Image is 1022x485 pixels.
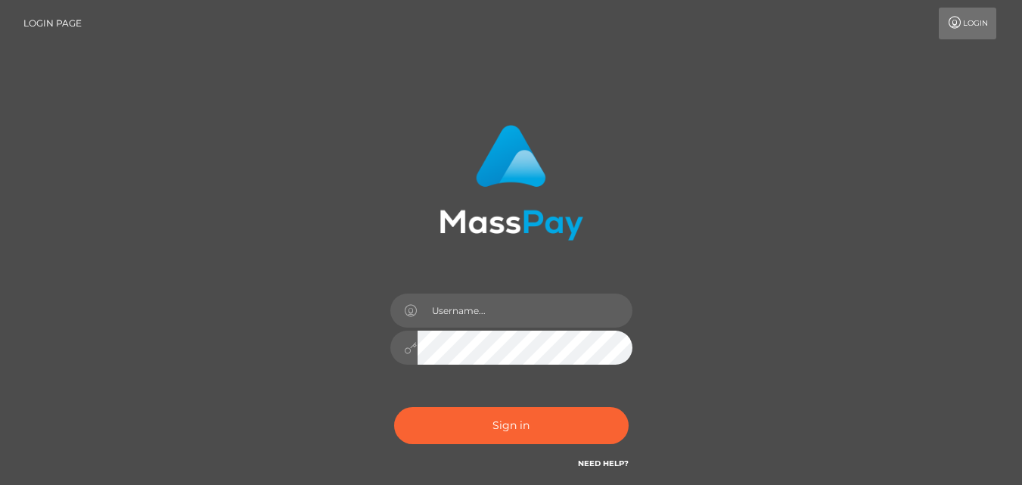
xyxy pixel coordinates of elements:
[440,125,583,241] img: MassPay Login
[394,407,629,444] button: Sign in
[939,8,996,39] a: Login
[578,459,629,468] a: Need Help?
[23,8,82,39] a: Login Page
[418,294,632,328] input: Username...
